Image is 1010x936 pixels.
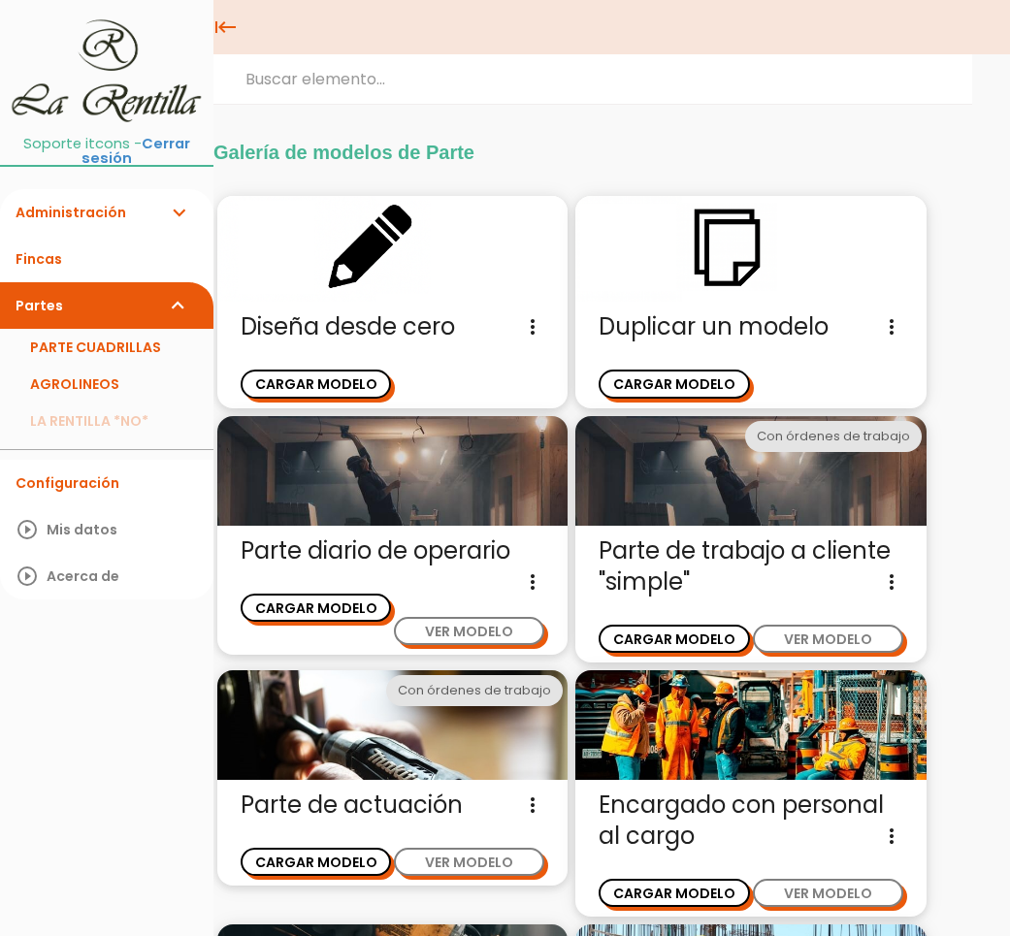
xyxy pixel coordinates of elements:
i: play_circle_outline [16,506,39,553]
a: Cerrar sesión [81,134,190,168]
i: more_vert [880,311,903,342]
span: Parte diario de operario [241,535,544,566]
button: CARGAR MODELO [241,594,391,622]
button: CARGAR MODELO [241,370,391,398]
i: more_vert [880,821,903,852]
button: VER MODELO [394,848,544,876]
button: CARGAR MODELO [241,848,391,876]
i: more_vert [880,566,903,597]
img: duplicar.png [575,196,926,303]
div: Con órdenes de trabajo [745,421,922,452]
input: Buscar elemento... [213,54,972,105]
i: expand_more [167,282,190,329]
span: Parte de actuación [241,790,544,821]
button: VER MODELO [753,879,903,907]
img: partediariooperario.jpg [575,416,926,526]
img: itcons-logo [10,15,204,127]
i: play_circle_outline [16,553,39,599]
button: VER MODELO [394,617,544,645]
img: enblanco.png [217,196,568,303]
div: Con órdenes de trabajo [386,675,563,706]
i: more_vert [521,566,544,597]
button: CARGAR MODELO [599,370,749,398]
span: Duplicar un modelo [599,311,902,342]
h2: Galería de modelos de Parte [213,142,911,163]
button: VER MODELO [753,625,903,653]
span: Diseña desde cero [241,311,544,342]
i: expand_more [167,189,190,236]
img: partediariooperario.jpg [217,416,568,526]
span: Parte de trabajo a cliente "simple" [599,535,902,597]
button: CARGAR MODELO [599,625,749,653]
button: CARGAR MODELO [599,879,749,907]
i: more_vert [521,790,544,821]
img: actuacion.jpg [217,670,568,780]
img: encargado.jpg [575,670,926,780]
i: more_vert [521,311,544,342]
span: Encargado con personal al cargo [599,790,902,852]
